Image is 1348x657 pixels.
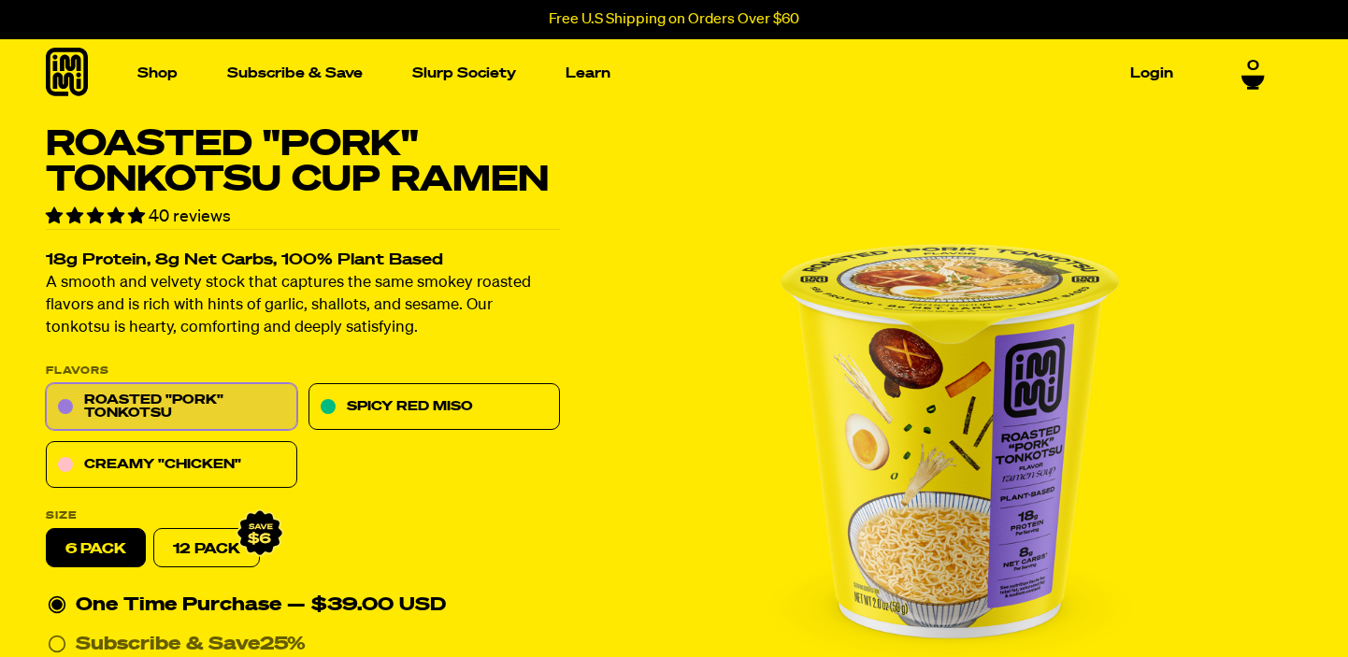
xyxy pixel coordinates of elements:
a: 0 [1241,58,1265,90]
h1: Roasted "Pork" Tonkotsu Cup Ramen [46,127,560,198]
a: Creamy "Chicken" [46,442,297,489]
div: — $39.00 USD [287,591,446,621]
span: 25% [260,636,306,654]
p: Flavors [46,366,560,377]
p: Free U.S Shipping on Orders Over $60 [549,11,799,28]
nav: Main navigation [130,39,1181,107]
a: Spicy Red Miso [308,384,560,431]
label: 6 pack [46,529,146,568]
div: One Time Purchase [48,591,558,621]
a: 12 Pack [153,529,260,568]
iframe: Marketing Popup [9,573,176,648]
span: 4.78 stars [46,208,149,225]
h2: 18g Protein, 8g Net Carbs, 100% Plant Based [46,253,560,269]
a: Slurp Society [405,59,523,88]
span: 40 reviews [149,208,231,225]
a: Shop [130,59,185,88]
p: A smooth and velvety stock that captures the same smokey roasted flavors and is rich with hints o... [46,273,560,340]
a: Subscribe & Save [220,59,370,88]
a: Learn [558,59,618,88]
span: 0 [1247,58,1259,75]
label: Size [46,511,560,521]
a: Login [1123,59,1181,88]
a: Roasted "Pork" Tonkotsu [46,384,297,431]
